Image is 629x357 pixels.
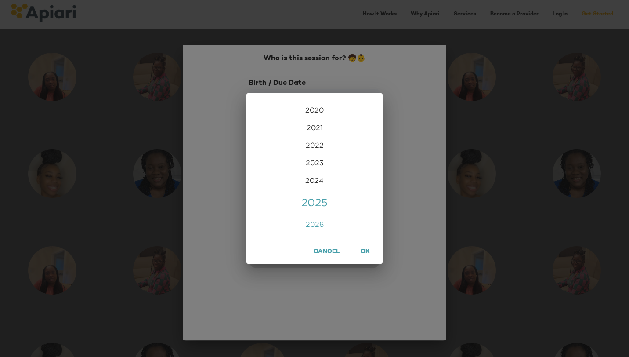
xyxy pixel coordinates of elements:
[306,244,347,260] button: Cancel
[246,154,383,171] div: 2023
[314,247,340,258] span: Cancel
[246,171,383,189] div: 2024
[246,101,383,119] div: 2020
[359,247,371,258] span: OK
[246,215,383,233] div: 2026
[246,136,383,154] div: 2022
[246,193,383,211] div: 2025
[351,244,379,260] button: OK
[246,119,383,136] div: 2021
